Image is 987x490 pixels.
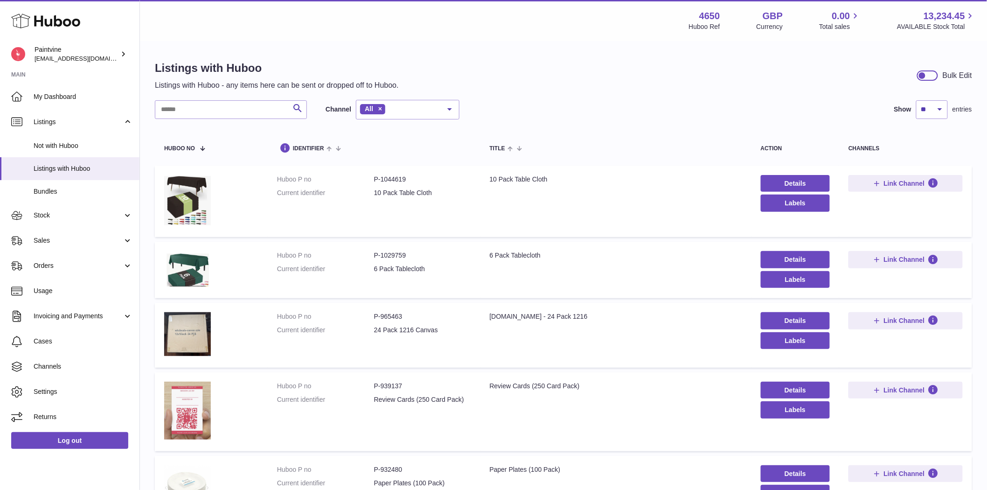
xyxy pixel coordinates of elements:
[277,189,374,197] dt: Current identifier
[943,70,972,81] div: Bulk Edit
[761,401,830,418] button: Labels
[490,251,742,260] div: 6 Pack Tablecloth
[884,469,925,478] span: Link Channel
[155,61,399,76] h1: Listings with Huboo
[277,382,374,391] dt: Huboo P no
[277,465,374,474] dt: Huboo P no
[34,236,123,245] span: Sales
[374,382,471,391] dd: P-939137
[34,413,132,421] span: Returns
[757,22,783,31] div: Currency
[277,395,374,404] dt: Current identifier
[277,265,374,273] dt: Current identifier
[848,312,963,329] button: Link Channel
[34,118,123,126] span: Listings
[761,382,830,399] a: Details
[884,255,925,264] span: Link Channel
[699,10,720,22] strong: 4650
[761,251,830,268] a: Details
[164,146,195,152] span: Huboo no
[35,45,118,63] div: Paintvine
[34,287,132,295] span: Usage
[761,465,830,482] a: Details
[326,105,351,114] label: Channel
[365,105,373,112] span: All
[884,179,925,188] span: Link Channel
[819,22,861,31] span: Total sales
[293,146,324,152] span: identifier
[848,251,963,268] button: Link Channel
[761,175,830,192] a: Details
[490,146,505,152] span: title
[164,175,211,225] img: 10 Pack Table Cloth
[34,187,132,196] span: Bundles
[277,175,374,184] dt: Huboo P no
[374,175,471,184] dd: P-1044619
[897,22,976,31] span: AVAILABLE Stock Total
[34,362,132,371] span: Channels
[848,465,963,482] button: Link Channel
[689,22,720,31] div: Huboo Ref
[34,92,132,101] span: My Dashboard
[848,146,963,152] div: channels
[884,316,925,325] span: Link Channel
[924,10,965,22] span: 13,234.45
[374,326,471,335] dd: 24 Pack 1216 Canvas
[374,465,471,474] dd: P-932480
[35,55,137,62] span: [EMAIL_ADDRESS][DOMAIN_NAME]
[34,337,132,346] span: Cases
[374,189,471,197] dd: 10 Pack Table Cloth
[374,312,471,321] dd: P-965463
[155,80,399,91] p: Listings with Huboo - any items here can be sent or dropped off to Huboo.
[761,332,830,349] button: Labels
[277,312,374,321] dt: Huboo P no
[761,271,830,288] button: Labels
[761,195,830,211] button: Labels
[374,265,471,273] dd: 6 Pack Tablecloth
[848,382,963,399] button: Link Channel
[34,141,132,150] span: Not with Huboo
[490,312,742,321] div: [DOMAIN_NAME] - 24 Pack 1216
[894,105,911,114] label: Show
[34,261,123,270] span: Orders
[277,479,374,488] dt: Current identifier
[34,387,132,396] span: Settings
[164,382,211,440] img: Review Cards (250 Card Pack)
[884,386,925,394] span: Link Channel
[761,312,830,329] a: Details
[819,10,861,31] a: 0.00 Total sales
[277,251,374,260] dt: Huboo P no
[848,175,963,192] button: Link Channel
[374,479,471,488] dd: Paper Plates (100 Pack)
[11,47,25,61] img: internalAdmin-4650@internal.huboo.com
[374,251,471,260] dd: P-1029759
[952,105,972,114] span: entries
[277,326,374,335] dt: Current identifier
[164,312,211,356] img: wholesale-canvas.com - 24 Pack 1216
[164,251,211,287] img: 6 Pack Tablecloth
[11,432,128,449] a: Log out
[34,312,123,321] span: Invoicing and Payments
[374,395,471,404] dd: Review Cards (250 Card Pack)
[763,10,783,22] strong: GBP
[490,175,742,184] div: 10 Pack Table Cloth
[34,164,132,173] span: Listings with Huboo
[490,382,742,391] div: Review Cards (250 Card Pack)
[832,10,850,22] span: 0.00
[490,465,742,474] div: Paper Plates (100 Pack)
[34,211,123,220] span: Stock
[761,146,830,152] div: action
[897,10,976,31] a: 13,234.45 AVAILABLE Stock Total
